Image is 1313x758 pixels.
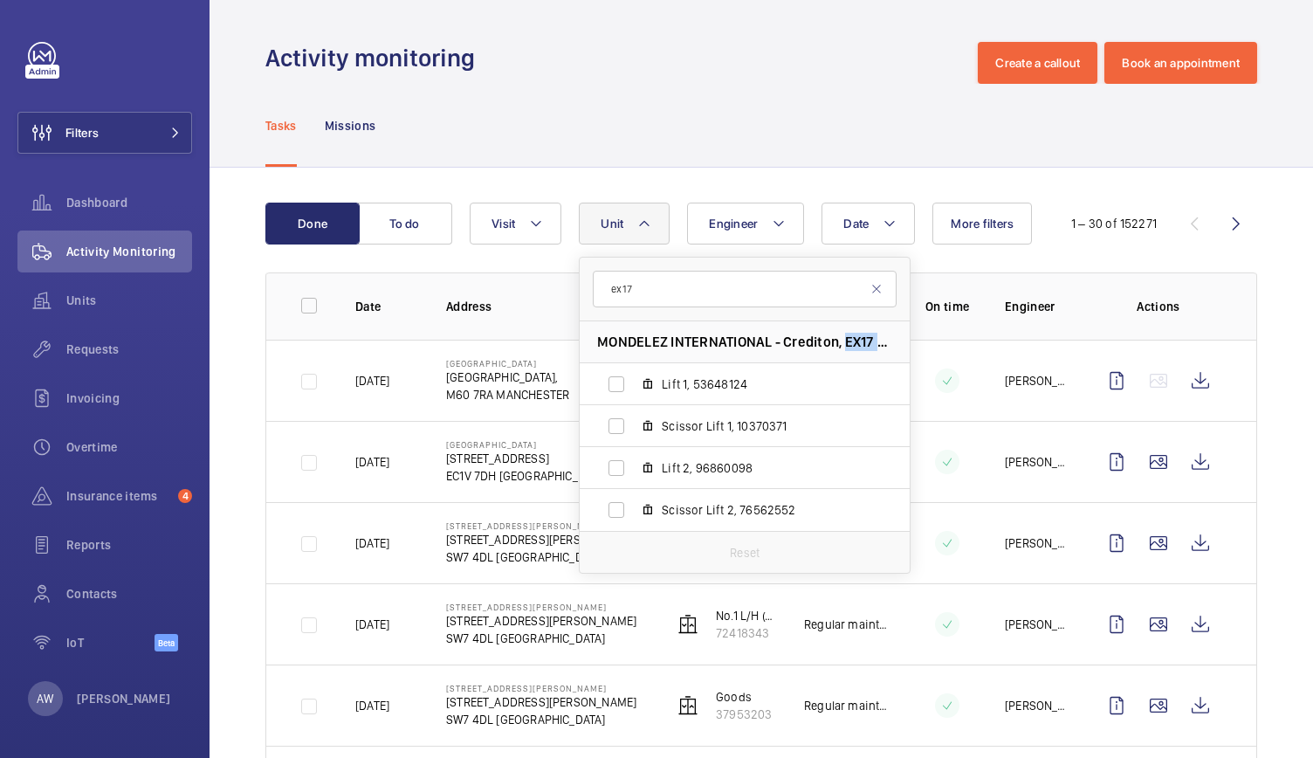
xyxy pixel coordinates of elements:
[446,548,636,566] p: SW7 4DL [GEOGRAPHIC_DATA]
[677,695,698,716] img: elevator.svg
[66,634,155,651] span: IoT
[843,217,869,231] span: Date
[730,544,760,562] p: Reset
[446,386,569,403] p: M60 7RA MANCHESTER
[355,697,389,714] p: [DATE]
[446,711,636,728] p: SW7 4DL [GEOGRAPHIC_DATA]
[716,607,776,624] p: No.1 L/H (10)
[66,438,192,456] span: Overtime
[579,203,670,245] button: Unit
[492,217,515,231] span: Visit
[804,616,890,633] p: Regular maintenance
[1005,616,1068,633] p: [PERSON_NAME]
[446,612,636,630] p: [STREET_ADDRESS][PERSON_NAME]
[155,634,178,651] span: Beta
[358,203,452,245] button: To do
[662,417,864,435] span: Scissor Lift 1, 10370371
[470,203,561,245] button: Visit
[1005,697,1068,714] p: [PERSON_NAME]
[804,697,890,714] p: Regular maintenance
[66,243,192,260] span: Activity Monitoring
[446,298,645,315] p: Address
[355,534,389,552] p: [DATE]
[446,683,636,693] p: [STREET_ADDRESS][PERSON_NAME]
[918,298,977,315] p: On time
[265,117,297,134] p: Tasks
[1005,372,1068,389] p: [PERSON_NAME]
[446,369,569,386] p: [GEOGRAPHIC_DATA],
[597,333,892,351] span: MONDELEZ INTERNATIONAL - Crediton, EX17 3AP CREDITON
[446,450,608,467] p: [STREET_ADDRESS]
[66,194,192,211] span: Dashboard
[178,489,192,503] span: 4
[1005,298,1068,315] p: Engineer
[932,203,1032,245] button: More filters
[355,616,389,633] p: [DATE]
[1005,453,1068,471] p: [PERSON_NAME]
[355,372,389,389] p: [DATE]
[446,602,636,612] p: [STREET_ADDRESS][PERSON_NAME]
[446,693,636,711] p: [STREET_ADDRESS][PERSON_NAME]
[716,624,776,642] p: 72418343
[662,501,864,519] span: Scissor Lift 2, 76562552
[716,688,772,706] p: Goods
[821,203,915,245] button: Date
[662,459,864,477] span: Lift 2, 96860098
[77,690,171,707] p: [PERSON_NAME]
[1104,42,1257,84] button: Book an appointment
[66,585,192,603] span: Contacts
[65,124,99,141] span: Filters
[66,487,171,505] span: Insurance items
[1096,298,1221,315] p: Actions
[601,217,623,231] span: Unit
[355,298,418,315] p: Date
[951,217,1014,231] span: More filters
[446,439,608,450] p: [GEOGRAPHIC_DATA]
[687,203,804,245] button: Engineer
[1005,534,1068,552] p: [PERSON_NAME]
[265,203,360,245] button: Done
[17,112,192,154] button: Filters
[677,614,698,635] img: elevator.svg
[446,630,636,647] p: SW7 4DL [GEOGRAPHIC_DATA]
[446,520,636,531] p: [STREET_ADDRESS][PERSON_NAME]
[978,42,1097,84] button: Create a callout
[446,358,569,369] p: [GEOGRAPHIC_DATA]
[662,376,864,393] span: Lift 1, 53648124
[446,467,608,485] p: EC1V 7DH [GEOGRAPHIC_DATA]
[709,217,758,231] span: Engineer
[66,341,192,358] span: Requests
[716,706,772,723] p: 37953203
[66,292,192,309] span: Units
[37,690,53,707] p: AW
[1071,215,1157,232] div: 1 – 30 of 152271
[265,42,485,74] h1: Activity monitoring
[325,117,376,134] p: Missions
[593,271,897,307] input: Search by unit or address
[66,389,192,407] span: Invoicing
[66,536,192,554] span: Reports
[446,531,636,548] p: [STREET_ADDRESS][PERSON_NAME]
[355,453,389,471] p: [DATE]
